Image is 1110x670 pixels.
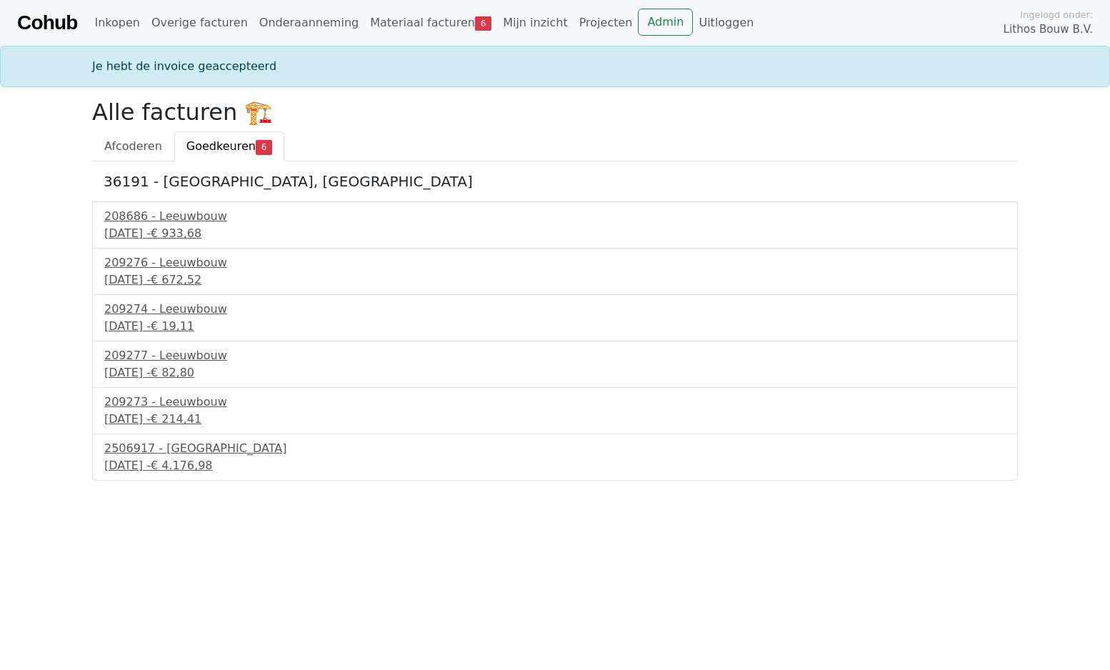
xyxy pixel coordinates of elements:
a: Overige facturen [146,9,254,37]
a: Goedkeuren6 [174,131,284,161]
div: [DATE] - [104,318,1006,335]
span: Goedkeuren [186,139,256,153]
span: 6 [256,140,272,154]
a: 209273 - Leeuwbouw[DATE] -€ 214,41 [104,394,1006,428]
div: [DATE] - [104,271,1006,289]
a: 209274 - Leeuwbouw[DATE] -€ 19,11 [104,301,1006,335]
a: Cohub [17,6,77,40]
a: Inkopen [89,9,145,37]
div: 209276 - Leeuwbouw [104,254,1006,271]
div: 2506917 - [GEOGRAPHIC_DATA] [104,440,1006,457]
a: 209276 - Leeuwbouw[DATE] -€ 672,52 [104,254,1006,289]
span: 6 [475,16,491,31]
a: 2506917 - [GEOGRAPHIC_DATA][DATE] -€ 4.176,98 [104,440,1006,474]
a: Mijn inzicht [497,9,574,37]
a: Materiaal facturen6 [364,9,497,37]
span: Afcoderen [104,139,162,153]
a: Admin [638,9,693,36]
div: 209274 - Leeuwbouw [104,301,1006,318]
span: € 19,11 [151,319,194,333]
div: [DATE] - [104,411,1006,428]
div: Je hebt de invoice geaccepteerd [84,58,1026,75]
div: [DATE] - [104,364,1006,381]
a: Uitloggen [693,9,759,37]
a: 209277 - Leeuwbouw[DATE] -€ 82,80 [104,347,1006,381]
a: 208686 - Leeuwbouw[DATE] -€ 933,68 [104,208,1006,242]
div: [DATE] - [104,225,1006,242]
span: € 214,41 [151,412,201,426]
div: 209277 - Leeuwbouw [104,347,1006,364]
span: Lithos Bouw B.V. [1004,21,1093,38]
a: Afcoderen [92,131,174,161]
div: 208686 - Leeuwbouw [104,208,1006,225]
div: [DATE] - [104,457,1006,474]
a: Onderaanneming [254,9,364,37]
span: € 4.176,98 [151,459,213,472]
a: Projecten [574,9,639,37]
h5: 36191 - [GEOGRAPHIC_DATA], [GEOGRAPHIC_DATA] [104,173,1006,190]
span: € 82,80 [151,366,194,379]
div: 209273 - Leeuwbouw [104,394,1006,411]
span: € 933,68 [151,226,201,240]
span: Ingelogd onder: [1020,8,1093,21]
h2: Alle facturen 🏗️ [92,99,1018,126]
span: € 672,52 [151,273,201,286]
